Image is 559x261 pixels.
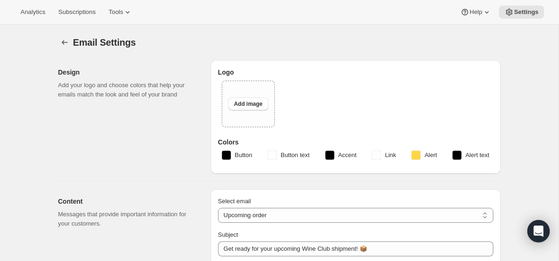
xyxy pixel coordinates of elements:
[109,8,123,16] span: Tools
[235,151,252,160] span: Button
[320,148,362,163] button: Accent
[465,151,489,160] span: Alert text
[280,151,309,160] span: Button text
[58,8,95,16] span: Subscriptions
[58,81,196,99] p: Add your logo and choose colors that help your emails match the look and feel of your brand
[424,151,437,160] span: Alert
[103,6,138,19] button: Tools
[366,148,402,163] button: Link
[262,148,315,163] button: Button text
[53,6,101,19] button: Subscriptions
[527,220,550,242] div: Open Intercom Messenger
[20,8,45,16] span: Analytics
[499,6,544,19] button: Settings
[218,137,493,147] h3: Colors
[218,198,251,205] span: Select email
[15,6,51,19] button: Analytics
[218,231,238,238] span: Subject
[234,100,262,108] span: Add image
[73,37,136,48] span: Email Settings
[385,151,396,160] span: Link
[514,8,539,16] span: Settings
[406,148,443,163] button: Alert
[338,151,357,160] span: Accent
[228,97,268,110] button: Add image
[58,68,196,77] h2: Design
[58,197,196,206] h2: Content
[218,68,493,77] h3: Logo
[216,148,258,163] button: Button
[58,210,196,228] p: Messages that provide important information for your customers.
[58,36,71,49] button: Settings
[470,8,482,16] span: Help
[455,6,497,19] button: Help
[447,148,495,163] button: Alert text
